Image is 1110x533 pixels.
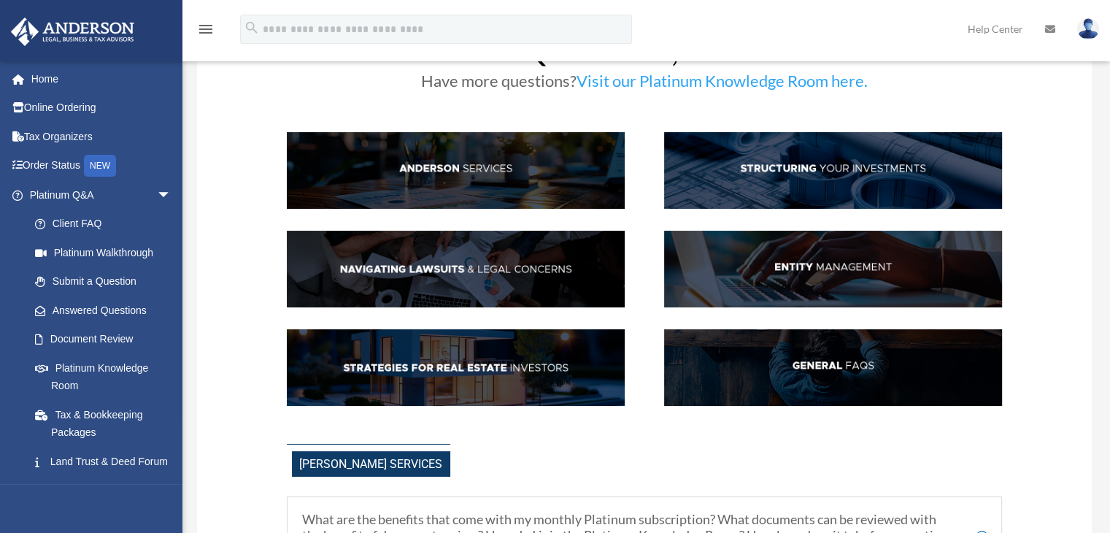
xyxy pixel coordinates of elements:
a: Answered Questions [20,296,193,325]
a: Online Ordering [10,93,193,123]
h3: Have more questions? [287,73,1003,96]
i: menu [197,20,215,38]
a: Order StatusNEW [10,151,193,181]
a: Tax Organizers [10,122,193,151]
a: Land Trust & Deed Forum [20,447,193,476]
div: NEW [84,155,116,177]
a: Client FAQ [20,210,186,239]
img: EntManag_hdr [664,231,1002,307]
a: Submit a Question [20,267,193,296]
img: AndServ_hdr [287,132,625,209]
span: [PERSON_NAME] Services [292,451,450,477]
img: Anderson Advisors Platinum Portal [7,18,139,46]
a: Portal Feedback [20,476,193,505]
img: StratsRE_hdr [287,329,625,406]
img: User Pic [1077,18,1099,39]
a: Home [10,64,193,93]
a: Tax & Bookkeeping Packages [20,400,193,447]
a: menu [197,26,215,38]
a: Platinum Q&Aarrow_drop_down [10,180,193,210]
a: Visit our Platinum Knowledge Room here. [577,71,868,98]
a: Platinum Knowledge Room [20,353,193,400]
a: Platinum Walkthrough [20,238,193,267]
i: search [244,20,260,36]
span: arrow_drop_down [157,180,186,210]
img: StructInv_hdr [664,132,1002,209]
img: NavLaw_hdr [287,231,625,307]
img: GenFAQ_hdr [664,329,1002,406]
a: Document Review [20,325,193,354]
